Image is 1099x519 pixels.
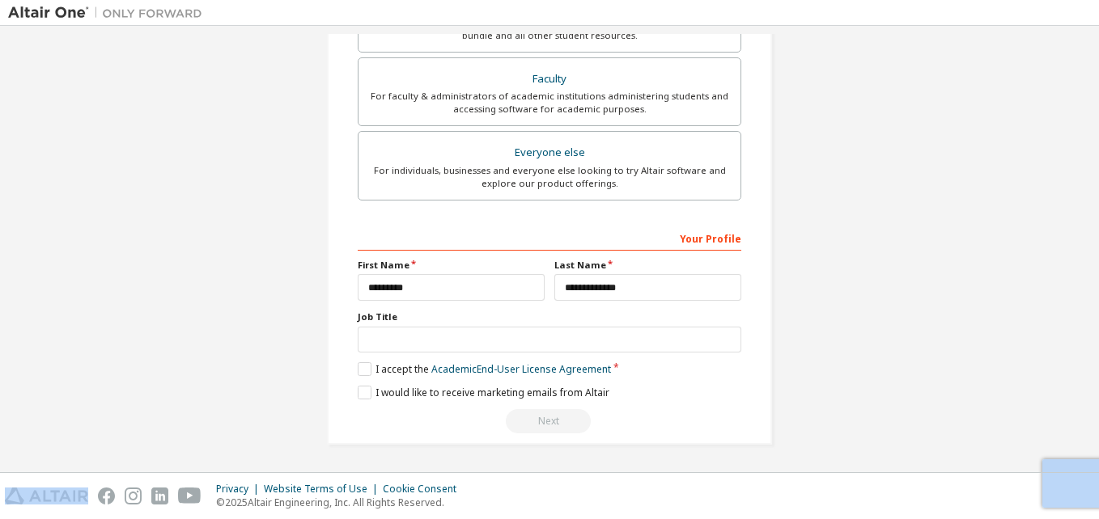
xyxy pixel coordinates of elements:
div: Your Profile [358,225,741,251]
img: youtube.svg [178,487,202,504]
label: I accept the [358,362,611,376]
img: Altair One [8,5,210,21]
label: Job Title [358,310,741,323]
img: facebook.svg [98,487,115,504]
div: For individuals, businesses and everyone else looking to try Altair software and explore our prod... [368,164,731,190]
div: Cookie Consent [383,483,466,496]
label: Last Name [554,259,741,272]
div: Privacy [216,483,264,496]
div: Everyone else [368,141,731,164]
div: Website Terms of Use [264,483,383,496]
label: First Name [358,259,545,272]
p: © 2025 Altair Engineering, Inc. All Rights Reserved. [216,496,466,509]
div: For faculty & administrators of academic institutions administering students and accessing softwa... [368,90,731,116]
div: Provide a valid email to continue [358,409,741,433]
a: Academic End-User License Agreement [431,362,611,376]
label: I would like to receive marketing emails from Altair [358,386,609,399]
img: altair_logo.svg [5,487,88,504]
img: instagram.svg [125,487,142,504]
img: linkedin.svg [151,487,168,504]
div: Faculty [368,68,731,91]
